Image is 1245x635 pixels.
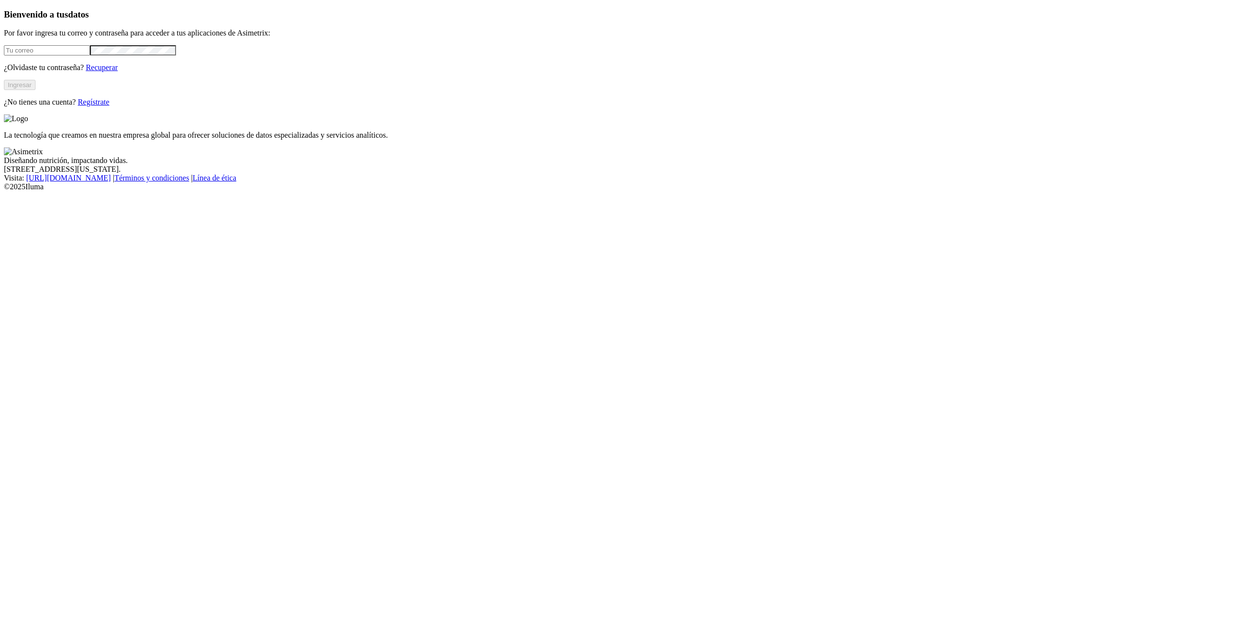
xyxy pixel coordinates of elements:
[193,174,236,182] a: Línea de ética
[4,174,1241,182] div: Visita : | |
[68,9,89,19] span: datos
[4,182,1241,191] div: © 2025 Iluma
[4,80,36,90] button: Ingresar
[4,98,1241,107] p: ¿No tienes una cuenta?
[4,114,28,123] img: Logo
[78,98,109,106] a: Regístrate
[4,147,43,156] img: Asimetrix
[4,9,1241,20] h3: Bienvenido a tus
[4,131,1241,140] p: La tecnología que creamos en nuestra empresa global para ofrecer soluciones de datos especializad...
[26,174,111,182] a: [URL][DOMAIN_NAME]
[4,156,1241,165] div: Diseñando nutrición, impactando vidas.
[4,165,1241,174] div: [STREET_ADDRESS][US_STATE].
[4,45,90,55] input: Tu correo
[86,63,118,72] a: Recuperar
[114,174,189,182] a: Términos y condiciones
[4,63,1241,72] p: ¿Olvidaste tu contraseña?
[4,29,1241,37] p: Por favor ingresa tu correo y contraseña para acceder a tus aplicaciones de Asimetrix:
